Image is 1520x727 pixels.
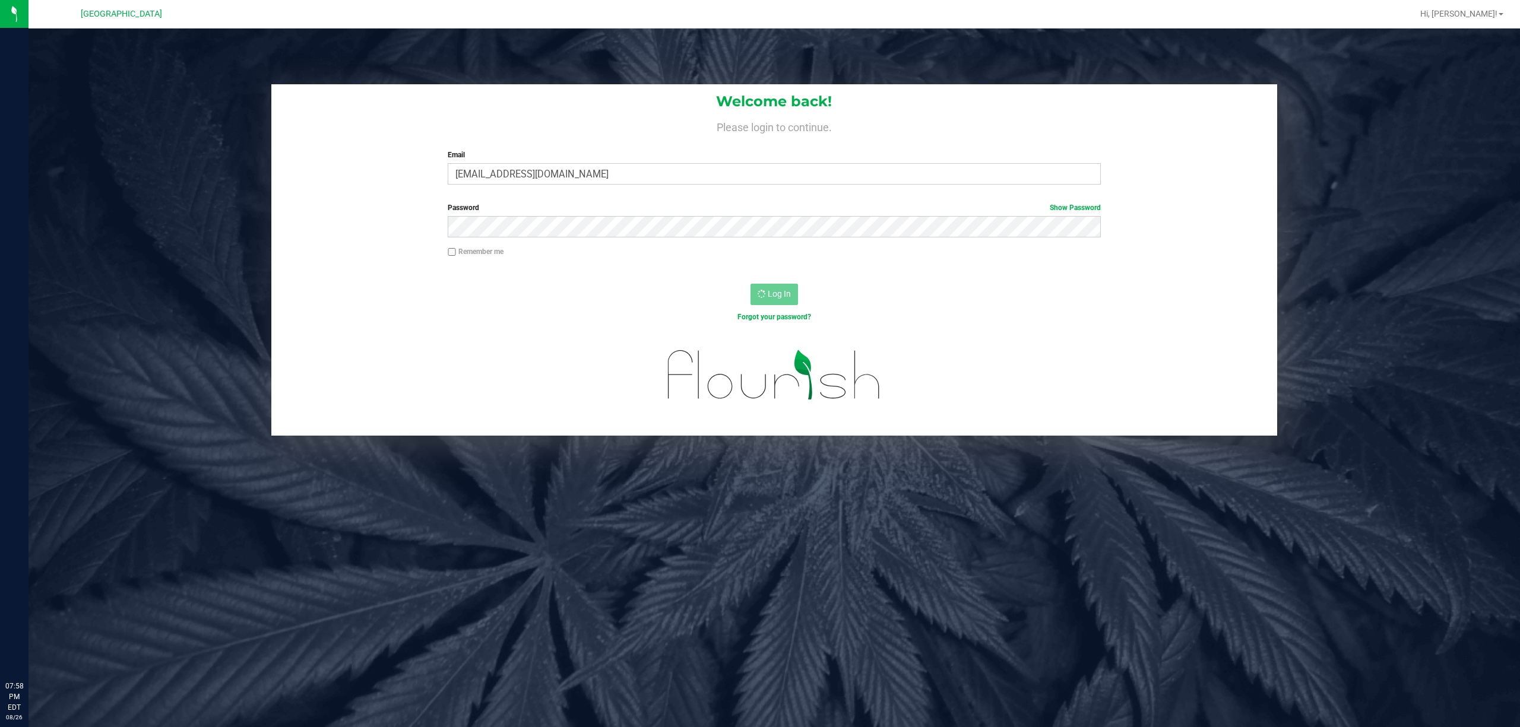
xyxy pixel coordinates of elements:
p: 07:58 PM EDT [5,681,23,713]
a: Show Password [1050,204,1101,212]
label: Remember me [448,246,503,257]
button: Log In [750,284,798,305]
label: Email [448,150,1101,160]
a: Forgot your password? [737,313,811,321]
span: Password [448,204,479,212]
span: Log In [768,289,791,299]
span: Hi, [PERSON_NAME]! [1420,9,1497,18]
input: Remember me [448,248,456,256]
h4: Please login to continue. [271,119,1278,133]
h1: Welcome back! [271,94,1278,109]
img: flourish_logo.svg [648,335,900,415]
span: [GEOGRAPHIC_DATA] [81,9,162,19]
p: 08/26 [5,713,23,722]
